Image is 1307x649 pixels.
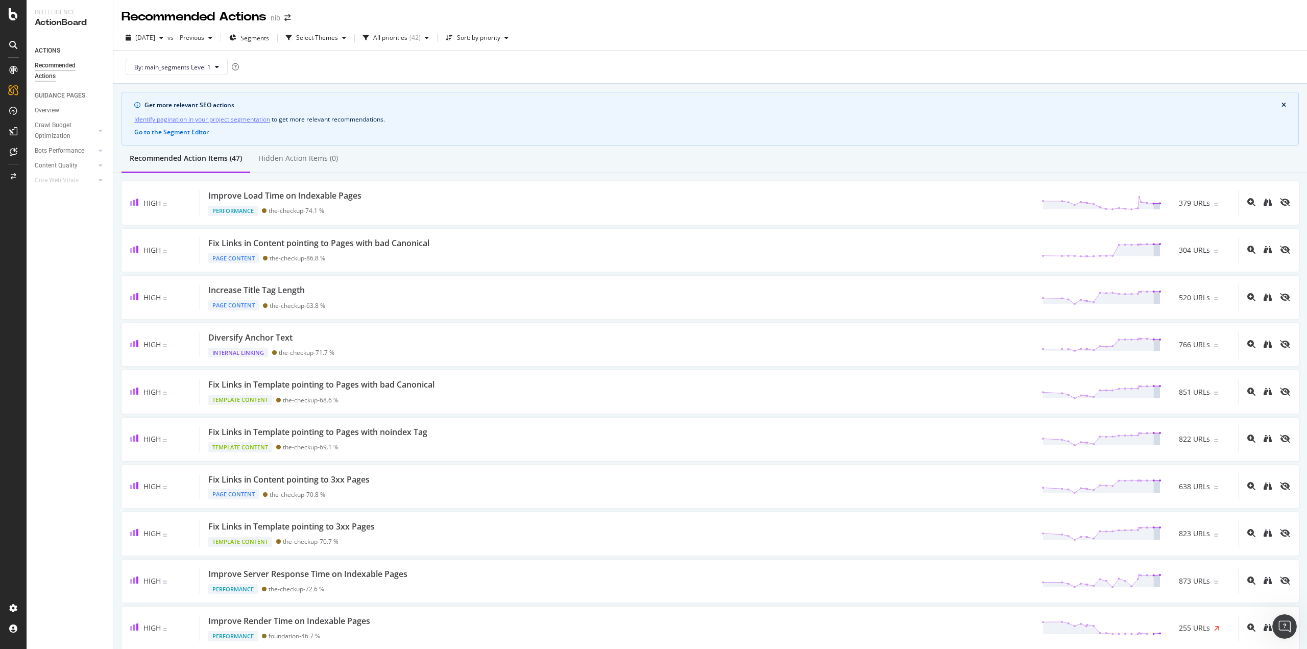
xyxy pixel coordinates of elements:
div: the-checkup - 86.8 % [270,254,325,262]
div: Improve Load Time on Indexable Pages [208,190,361,202]
div: ActionBoard [35,17,105,29]
img: Equal [163,534,167,537]
div: binoculars [1264,623,1272,632]
div: Improve Server Response Time on Indexable Pages [208,568,407,580]
div: Performance [208,631,258,641]
img: Equal [1214,581,1218,584]
span: High [143,198,161,208]
div: Fix Links in Content pointing to 3xx Pages [208,474,370,486]
div: eye-slash [1280,246,1290,254]
div: Intelligence [35,8,105,17]
div: eye-slash [1280,435,1290,443]
span: 255 URLs [1179,623,1210,633]
img: Equal [163,581,167,584]
div: Core Web Vitals [35,175,79,186]
div: the-checkup - 63.8 % [270,302,325,309]
div: binoculars [1264,340,1272,348]
div: Fix Links in Template pointing to 3xx Pages [208,521,375,533]
div: the-checkup - 72.6 % [269,585,324,593]
img: Equal [1214,344,1218,347]
img: Equal [163,392,167,395]
div: Select Themes [296,35,338,41]
span: 823 URLs [1179,528,1210,539]
img: Equal [1214,486,1218,489]
div: binoculars [1264,529,1272,537]
span: 873 URLs [1179,576,1210,586]
div: binoculars [1264,198,1272,206]
span: 379 URLs [1179,198,1210,208]
div: GUIDANCE PAGES [35,90,85,101]
img: Equal [163,250,167,253]
div: the-checkup - 70.7 % [283,538,338,545]
div: Fix Links in Content pointing to Pages with bad Canonical [208,237,429,249]
div: Internal Linking [208,348,268,358]
button: [DATE] [122,30,167,46]
span: Segments [240,34,269,42]
div: magnifying-glass-plus [1247,340,1255,348]
img: Equal [163,344,167,347]
div: Template Content [208,395,272,405]
div: Fix Links in Template pointing to Pages with bad Canonical [208,379,434,391]
div: binoculars [1264,388,1272,396]
div: magnifying-glass-plus [1247,482,1255,490]
div: Diversify Anchor Text [208,332,293,344]
div: eye-slash [1280,529,1290,537]
img: Equal [1214,439,1218,442]
button: close banner [1279,100,1289,111]
div: binoculars [1264,246,1272,254]
div: the-checkup - 71.7 % [279,349,334,356]
div: All priorities [373,35,407,41]
button: By: main_segments Level 1 [126,59,228,75]
button: Previous [176,30,216,46]
a: binoculars [1264,435,1272,444]
div: ( 42 ) [409,35,421,41]
div: magnifying-glass-plus [1247,576,1255,585]
div: Sort: by priority [457,35,500,41]
div: magnifying-glass-plus [1247,529,1255,537]
a: Bots Performance [35,146,95,156]
span: 822 URLs [1179,434,1210,444]
span: High [143,576,161,586]
a: binoculars [1264,483,1272,491]
div: binoculars [1264,435,1272,443]
span: High [143,293,161,302]
img: Equal [1214,297,1218,300]
div: Improve Render Time on Indexable Pages [208,615,370,627]
iframe: Intercom live chat [1272,614,1297,639]
span: 304 URLs [1179,245,1210,255]
div: magnifying-glass-plus [1247,435,1255,443]
div: nib [271,13,280,23]
div: Increase Title Tag Length [208,284,305,296]
div: Crawl Budget Optimization [35,120,88,141]
div: magnifying-glass-plus [1247,198,1255,206]
a: Overview [35,105,106,116]
img: Equal [1214,203,1218,206]
span: High [143,340,161,349]
button: Select Themes [282,30,350,46]
a: binoculars [1264,530,1272,538]
div: ACTIONS [35,45,60,56]
div: Performance [208,206,258,216]
div: the-checkup - 68.6 % [283,396,338,404]
a: binoculars [1264,246,1272,255]
a: binoculars [1264,624,1272,633]
a: binoculars [1264,341,1272,349]
a: binoculars [1264,577,1272,586]
div: Overview [35,105,59,116]
img: Equal [163,628,167,631]
div: magnifying-glass-plus [1247,246,1255,254]
div: Hidden Action Items (0) [258,153,338,163]
div: the-checkup - 69.1 % [283,443,338,451]
span: High [143,623,161,633]
div: foundation - 46.7 % [269,632,320,640]
span: By: main_segments Level 1 [134,63,211,71]
img: Equal [163,203,167,206]
div: to get more relevant recommendations . [134,114,1286,125]
div: eye-slash [1280,482,1290,490]
span: 2025 Aug. 22nd [135,33,155,42]
div: arrow-right-arrow-left [284,14,291,21]
img: Equal [163,297,167,300]
a: binoculars [1264,199,1272,207]
button: All priorities(42) [359,30,433,46]
a: ACTIONS [35,45,106,56]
